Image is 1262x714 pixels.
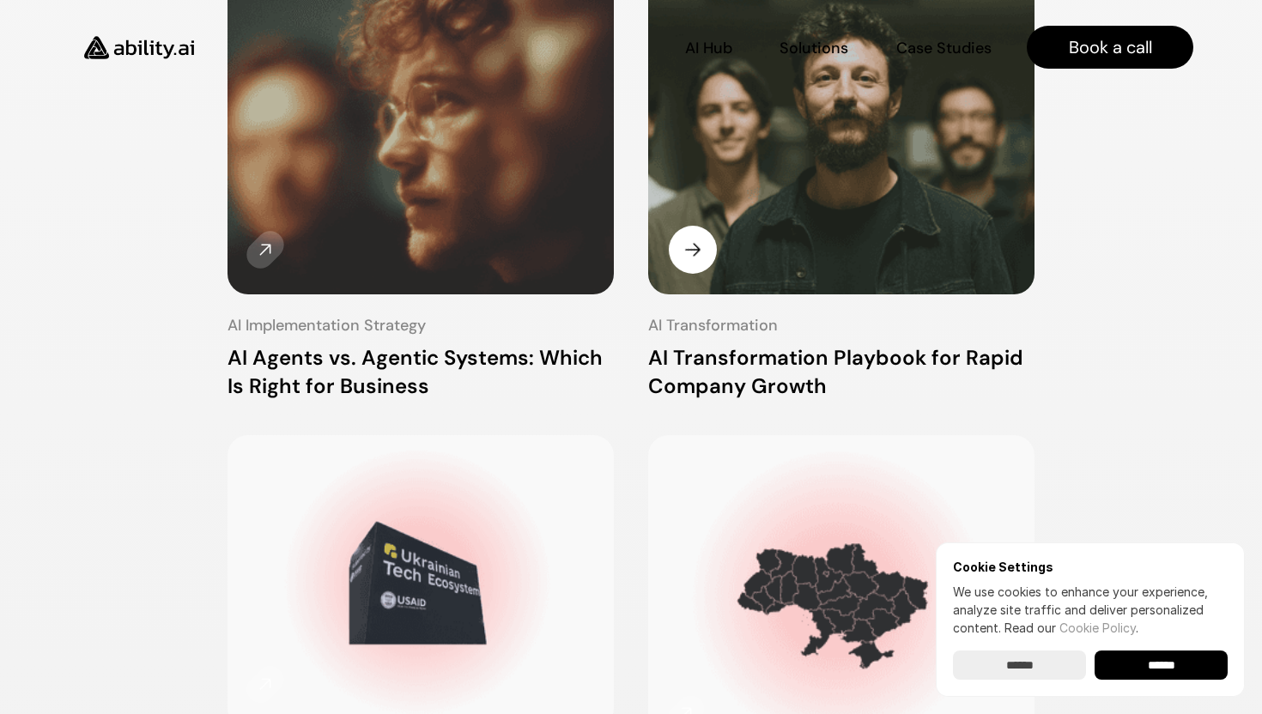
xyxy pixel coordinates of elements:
[780,38,848,59] p: Solutions
[685,38,732,59] p: AI Hub
[953,560,1228,574] h6: Cookie Settings
[1004,620,1138,635] span: Read our .
[1069,35,1152,59] p: Book a call
[1027,26,1193,69] a: Book a call
[780,33,848,63] a: Solutions
[953,583,1228,637] p: We use cookies to enhance your experience, analyze site traffic and deliver personalized content.
[1059,620,1136,635] a: Cookie Policy
[896,38,992,59] p: Case Studies
[228,314,614,336] h4: AI Implementation Strategy
[685,33,732,63] a: AI Hub
[218,26,1193,69] nav: Main navigation
[648,314,1034,336] h4: AI Transformation
[228,343,614,401] h3: AI Agents vs. Agentic Systems: Which Is Right for Business
[895,33,992,63] a: Case Studies
[648,343,1034,401] h3: AI Transformation Playbook for Rapid Company Growth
